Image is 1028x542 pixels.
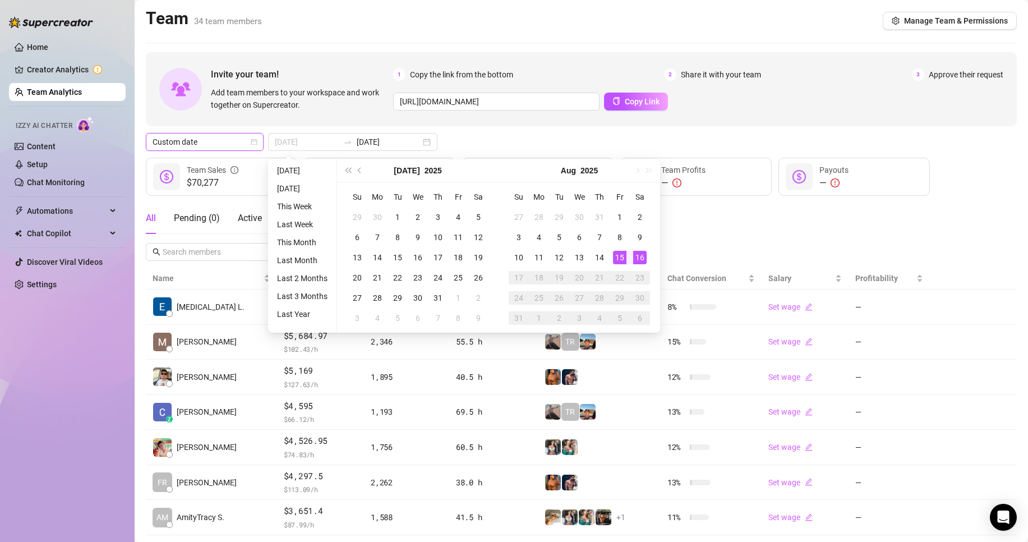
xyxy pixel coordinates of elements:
[351,311,364,325] div: 3
[569,207,589,227] td: 2025-07-30
[562,475,578,490] img: Axel
[448,268,468,288] td: 2025-07-25
[613,231,626,244] div: 8
[284,329,357,343] span: $5,684.97
[805,373,813,381] span: edit
[509,207,529,227] td: 2025-07-27
[805,338,813,346] span: edit
[408,288,428,308] td: 2025-07-30
[347,227,367,247] td: 2025-07-06
[849,290,929,325] td: —
[545,404,561,420] img: LC
[238,213,262,223] span: Active
[153,248,160,256] span: search
[768,513,813,522] a: Set wageedit
[768,302,813,311] a: Set wageedit
[408,247,428,268] td: 2025-07-16
[273,272,332,285] li: Last 2 Months
[552,271,566,284] div: 19
[428,227,448,247] td: 2025-07-10
[509,187,529,207] th: Su
[411,251,425,264] div: 16
[552,311,566,325] div: 2
[411,231,425,244] div: 9
[177,301,245,313] span: [MEDICAL_DATA] L.
[153,368,172,386] img: Rick Gino Tarce…
[408,227,428,247] td: 2025-07-09
[545,509,561,525] img: Zac
[273,254,332,267] li: Last Month
[411,291,425,305] div: 30
[15,206,24,215] span: thunderbolt
[565,336,575,348] span: TR
[613,291,626,305] div: 29
[153,297,172,316] img: Exon Locsin
[580,334,596,350] img: Zach
[472,251,485,264] div: 19
[411,210,425,224] div: 2
[391,251,404,264] div: 15
[593,291,606,305] div: 28
[27,178,85,187] a: Chat Monitoring
[411,311,425,325] div: 6
[425,159,442,182] button: Choose a year
[569,187,589,207] th: We
[391,291,404,305] div: 29
[431,210,445,224] div: 3
[593,251,606,264] div: 14
[431,251,445,264] div: 17
[613,311,626,325] div: 5
[630,308,650,328] td: 2025-09-06
[805,443,813,451] span: edit
[552,251,566,264] div: 12
[431,311,445,325] div: 7
[431,291,445,305] div: 31
[194,16,262,26] span: 34 team members
[610,227,630,247] td: 2025-08-08
[431,231,445,244] div: 10
[883,12,1017,30] button: Manage Team & Permissions
[667,301,685,313] span: 8 %
[27,43,48,52] a: Home
[371,271,384,284] div: 21
[630,187,650,207] th: Sa
[468,268,488,288] td: 2025-07-26
[562,509,578,525] img: Katy
[472,231,485,244] div: 12
[342,159,354,182] button: Last year (Control + left)
[549,268,569,288] td: 2025-08-19
[589,227,610,247] td: 2025-08-07
[667,274,726,283] span: Chat Conversion
[451,291,465,305] div: 1
[633,231,647,244] div: 9
[357,136,421,148] input: End date
[509,247,529,268] td: 2025-08-10
[343,137,352,146] span: swap-right
[351,251,364,264] div: 13
[792,170,806,183] span: dollar-circle
[610,268,630,288] td: 2025-08-22
[273,290,332,303] li: Last 3 Months
[661,166,706,174] span: Team Profits
[573,210,586,224] div: 30
[805,513,813,521] span: edit
[448,308,468,328] td: 2025-08-08
[468,227,488,247] td: 2025-07-12
[569,227,589,247] td: 2025-08-06
[532,291,546,305] div: 25
[163,246,255,258] input: Search members
[579,509,594,525] img: Zaddy
[177,336,237,348] span: [PERSON_NAME]
[411,271,425,284] div: 23
[347,308,367,328] td: 2025-08-03
[393,68,405,81] span: 1
[545,369,561,385] img: JG
[532,231,546,244] div: 4
[187,176,238,190] span: $70,277
[768,443,813,452] a: Set wageedit
[16,121,72,131] span: Izzy AI Chatter
[630,227,650,247] td: 2025-08-09
[768,337,813,346] a: Set wageedit
[529,227,549,247] td: 2025-08-04
[428,207,448,227] td: 2025-07-03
